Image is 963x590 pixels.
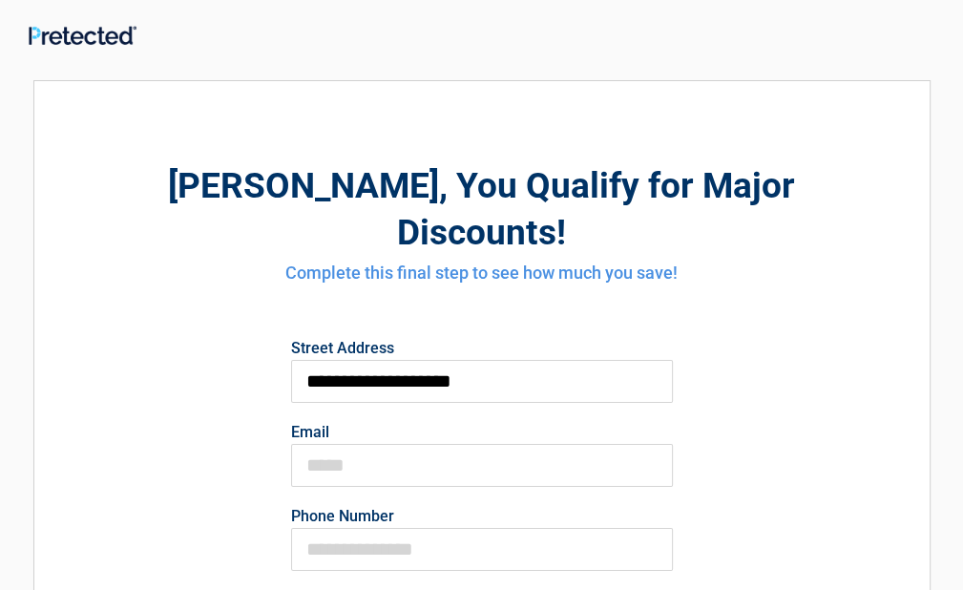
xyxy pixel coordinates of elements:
label: Phone Number [291,509,673,524]
span: [PERSON_NAME] [168,165,439,206]
img: Main Logo [29,26,136,45]
h2: , You Qualify for Major Discounts! [139,162,825,256]
label: Street Address [291,341,673,356]
label: Email [291,425,673,440]
h4: Complete this final step to see how much you save! [139,261,825,285]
